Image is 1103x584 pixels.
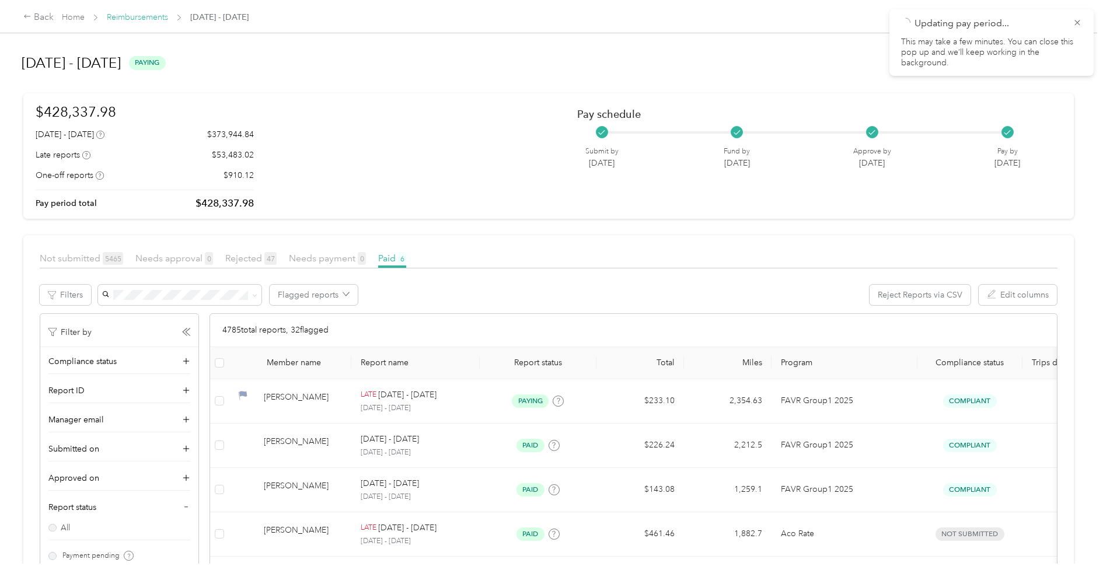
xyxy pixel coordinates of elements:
[398,252,406,265] span: 6
[901,37,1082,69] p: This may take a few minutes. You can close this pop up and we’ll keep working in the background.
[48,326,92,338] p: Filter by
[936,527,1004,541] span: Not submitted
[264,435,342,456] div: [PERSON_NAME]
[516,483,544,496] span: paid
[943,439,997,452] span: Compliant
[358,252,366,265] span: 0
[781,527,908,540] p: Aco Rate
[853,157,891,169] p: [DATE]
[596,468,684,512] td: $143.08
[48,522,190,534] label: All
[684,468,772,512] td: 1,259.1
[684,512,772,557] td: 1,882.7
[994,157,1020,169] p: [DATE]
[48,443,99,455] span: Submitted on
[772,379,917,424] td: FAVR Group1 2025
[40,285,91,305] button: Filters
[48,414,104,426] span: Manager email
[512,394,549,408] span: paying
[596,424,684,468] td: $226.24
[36,169,104,181] div: One-off reports
[994,146,1020,157] p: Pay by
[516,439,544,452] span: paid
[36,197,97,209] p: Pay period total
[378,522,437,534] p: [DATE] - [DATE]
[264,391,342,411] div: [PERSON_NAME]
[210,314,1057,347] div: 4785 total reports, 32 flagged
[979,285,1057,305] button: Edit columns
[489,358,587,368] span: Report status
[943,394,997,408] span: Compliant
[781,394,908,407] p: FAVR Group1 2025
[361,433,419,446] p: [DATE] - [DATE]
[264,252,277,265] span: 47
[516,527,544,541] span: paid
[48,472,99,484] span: Approved on
[212,149,254,161] p: $53,483.02
[48,355,117,368] span: Compliance status
[378,253,406,264] span: Paid
[772,512,917,557] td: Aco Rate
[36,149,90,161] div: Late reports
[205,252,213,265] span: 0
[361,390,376,400] p: LATE
[585,157,619,169] p: [DATE]
[229,347,351,379] th: Member name
[577,108,1041,120] h2: Pay schedule
[264,524,342,544] div: [PERSON_NAME]
[361,492,470,502] p: [DATE] - [DATE]
[23,11,54,25] div: Back
[270,285,358,305] button: Flagged reports
[693,358,762,368] div: Miles
[351,347,480,379] th: Report name
[684,379,772,424] td: 2,354.63
[1038,519,1103,584] iframe: Everlance-gr Chat Button Frame
[781,439,908,452] p: FAVR Group1 2025
[22,49,121,77] h1: [DATE] - [DATE]
[225,253,277,264] span: Rejected
[596,379,684,424] td: $233.10
[224,169,254,181] p: $910.12
[36,128,104,141] div: [DATE] - [DATE]
[772,424,917,468] td: FAVR Group1 2025
[914,16,1064,31] p: Updating pay period...
[853,146,891,157] p: Approve by
[267,358,342,368] div: Member name
[264,480,342,500] div: [PERSON_NAME]
[927,358,1013,368] span: Compliance status
[378,389,437,401] p: [DATE] - [DATE]
[48,384,85,397] span: Report ID
[289,253,366,264] span: Needs payment
[103,252,123,265] span: 5465
[36,102,254,122] h1: $428,337.98
[772,468,917,512] td: FAVR Group1 2025
[361,523,376,533] p: LATE
[196,196,254,211] p: $428,337.98
[781,483,908,496] p: FAVR Group1 2025
[61,551,120,561] span: Payment pending
[190,11,249,23] span: [DATE] - [DATE]
[724,157,750,169] p: [DATE]
[107,12,168,22] a: Reimbursements
[135,253,213,264] span: Needs approval
[40,253,123,264] span: Not submitted
[606,358,675,368] div: Total
[361,477,419,490] p: [DATE] - [DATE]
[361,447,470,458] p: [DATE] - [DATE]
[129,56,166,69] span: paying
[207,128,254,141] p: $373,944.84
[724,146,750,157] p: Fund by
[361,403,470,414] p: [DATE] - [DATE]
[596,512,684,557] td: $461.46
[943,483,997,496] span: Compliant
[48,501,96,513] span: Report status
[585,146,619,157] p: Submit by
[772,347,917,379] th: Program
[62,12,85,22] a: Home
[361,536,470,547] p: [DATE] - [DATE]
[870,285,971,305] button: Reject Reports via CSV
[684,424,772,468] td: 2,212.5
